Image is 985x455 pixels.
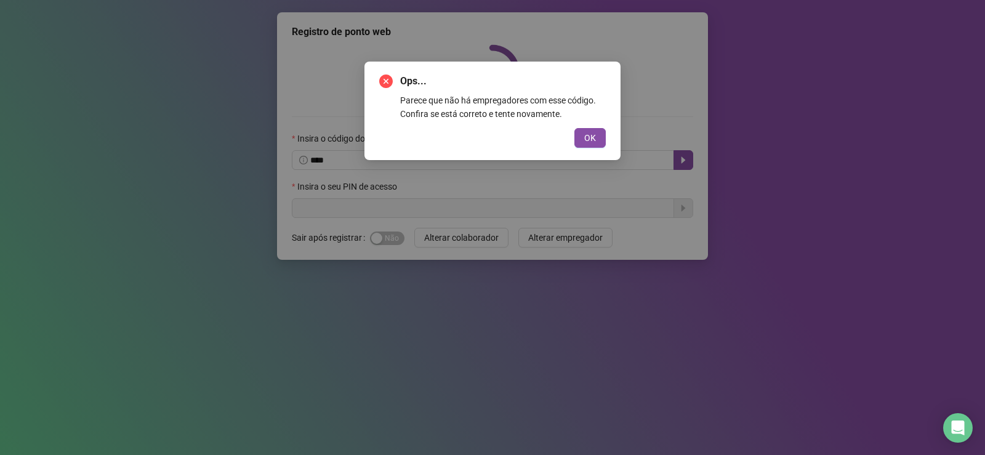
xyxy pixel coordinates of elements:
[574,128,606,148] button: OK
[943,413,973,443] div: Open Intercom Messenger
[584,131,596,145] span: OK
[379,74,393,88] span: close-circle
[400,94,606,121] div: Parece que não há empregadores com esse código. Confira se está correto e tente novamente.
[400,74,606,89] span: Ops...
